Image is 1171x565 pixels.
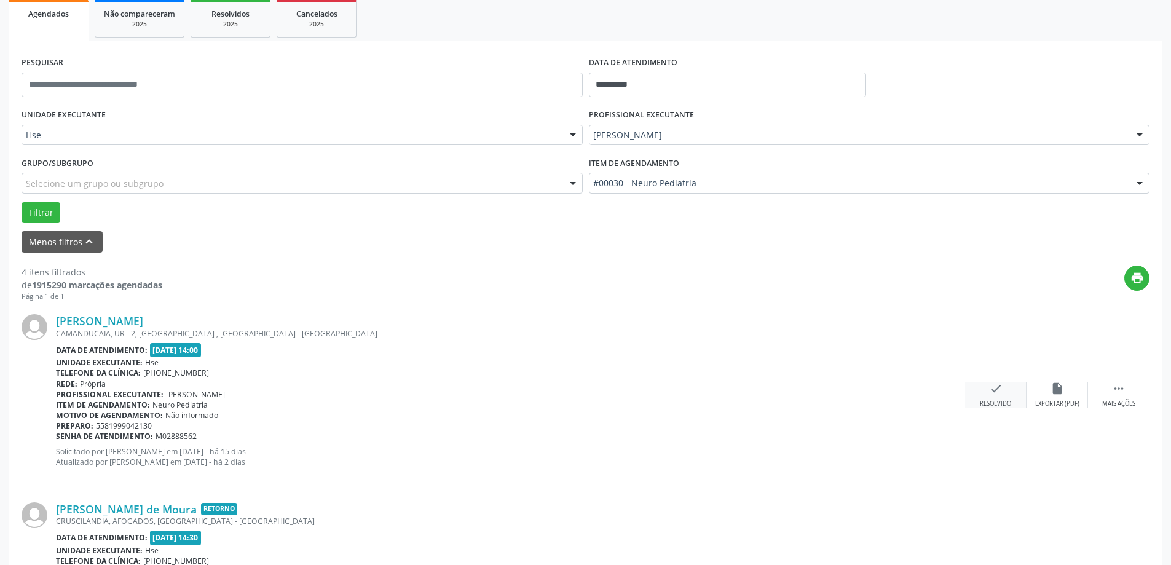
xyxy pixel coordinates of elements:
[56,545,143,556] b: Unidade executante:
[56,368,141,378] b: Telefone da clínica:
[56,389,164,400] b: Profissional executante:
[56,421,93,431] b: Preparo:
[26,129,558,141] span: Hse
[989,382,1003,395] i: check
[589,53,677,73] label: DATA DE ATENDIMENTO
[589,154,679,173] label: Item de agendamento
[143,368,209,378] span: [PHONE_NUMBER]
[56,502,197,516] a: [PERSON_NAME] de Moura
[56,516,965,526] div: CRUSCILANDIA, AFOGADOS, [GEOGRAPHIC_DATA] - [GEOGRAPHIC_DATA]
[56,379,77,389] b: Rede:
[22,502,47,528] img: img
[22,279,162,291] div: de
[22,106,106,125] label: UNIDADE EXECUTANTE
[56,446,965,467] p: Solicitado por [PERSON_NAME] em [DATE] - há 15 dias Atualizado por [PERSON_NAME] em [DATE] - há 2...
[200,20,261,29] div: 2025
[28,9,69,19] span: Agendados
[56,314,143,328] a: [PERSON_NAME]
[593,177,1125,189] span: #00030 - Neuro Pediatria
[96,421,152,431] span: 5581999042130
[104,9,175,19] span: Não compareceram
[165,410,218,421] span: Não informado
[56,345,148,355] b: Data de atendimento:
[1035,400,1079,408] div: Exportar (PDF)
[22,314,47,340] img: img
[56,400,150,410] b: Item de agendamento:
[166,389,225,400] span: [PERSON_NAME]
[296,9,337,19] span: Cancelados
[1124,266,1149,291] button: print
[1102,400,1135,408] div: Mais ações
[56,431,153,441] b: Senha de atendimento:
[593,129,1125,141] span: [PERSON_NAME]
[145,357,159,368] span: Hse
[56,328,965,339] div: CAMANDUCAIA, UR - 2, [GEOGRAPHIC_DATA] , [GEOGRAPHIC_DATA] - [GEOGRAPHIC_DATA]
[201,503,237,516] span: Retorno
[150,531,202,545] span: [DATE] 14:30
[150,343,202,357] span: [DATE] 14:00
[22,53,63,73] label: PESQUISAR
[1130,271,1144,285] i: print
[286,20,347,29] div: 2025
[1112,382,1126,395] i: 
[56,410,163,421] b: Motivo de agendamento:
[104,20,175,29] div: 2025
[82,235,96,248] i: keyboard_arrow_up
[56,532,148,543] b: Data de atendimento:
[145,545,159,556] span: Hse
[980,400,1011,408] div: Resolvido
[22,291,162,302] div: Página 1 de 1
[22,154,93,173] label: Grupo/Subgrupo
[26,177,164,190] span: Selecione um grupo ou subgrupo
[22,202,60,223] button: Filtrar
[152,400,208,410] span: Neuro Pediatria
[22,266,162,279] div: 4 itens filtrados
[80,379,106,389] span: Própria
[156,431,197,441] span: M02888562
[22,231,103,253] button: Menos filtroskeyboard_arrow_up
[1051,382,1064,395] i: insert_drive_file
[211,9,250,19] span: Resolvidos
[32,279,162,291] strong: 1915290 marcações agendadas
[589,106,694,125] label: PROFISSIONAL EXECUTANTE
[56,357,143,368] b: Unidade executante:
